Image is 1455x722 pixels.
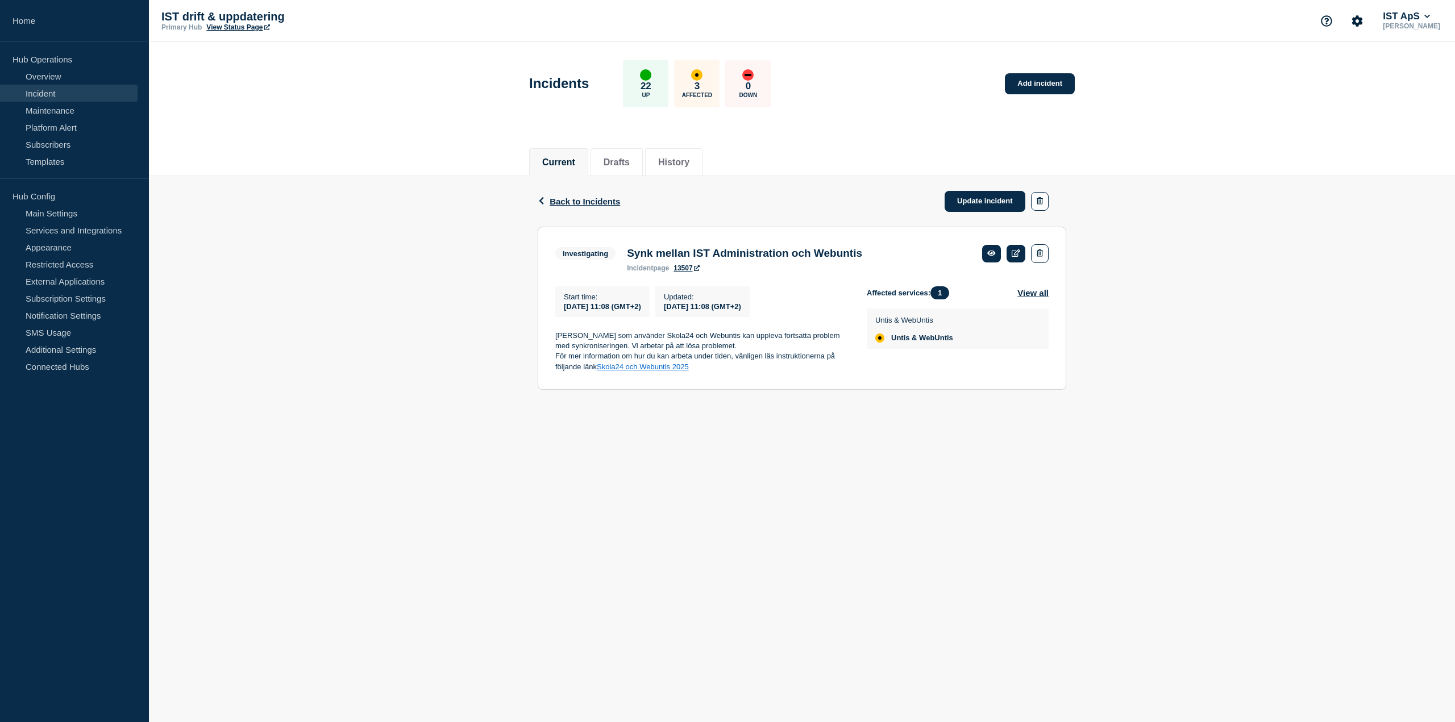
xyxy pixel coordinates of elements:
div: affected [691,69,702,81]
span: [DATE] 11:08 (GMT+2) [564,302,641,311]
h1: Incidents [529,76,589,91]
span: Back to Incidents [550,197,620,206]
a: 13507 [674,264,699,272]
button: IST ApS [1381,11,1432,22]
p: Updated : [664,293,741,301]
div: down [742,69,754,81]
p: Primary Hub [161,23,202,31]
p: Down [739,92,758,98]
button: History [658,157,689,168]
button: View all [1017,286,1049,299]
p: Untis & WebUntis [875,316,953,324]
span: incident [627,264,653,272]
p: För mer information om hur du kan arbeta under tiden, vänligen läs instruktionerna på följande länk [555,351,849,372]
span: 1 [930,286,949,299]
div: affected [875,333,884,343]
button: Account settings [1345,9,1369,33]
p: Start time : [564,293,641,301]
span: Affected services: [867,286,955,299]
p: [PERSON_NAME] [1381,22,1442,30]
button: Back to Incidents [538,197,620,206]
p: 0 [746,81,751,92]
a: View Status Page [206,23,269,31]
a: Update incident [945,191,1025,212]
a: Skola24 och Webuntis 2025 [597,362,689,371]
button: Drafts [604,157,630,168]
p: [PERSON_NAME] som använder Skola24 och Webuntis kan uppleva fortsatta problem med synkroniseringe... [555,331,849,352]
p: page [627,264,669,272]
span: Investigating [555,247,616,260]
p: Up [642,92,650,98]
h3: Synk mellan IST Administration och Webuntis [627,247,862,260]
div: up [640,69,651,81]
button: Current [542,157,575,168]
p: 3 [695,81,700,92]
span: Untis & WebUntis [891,333,953,343]
button: Support [1315,9,1338,33]
p: IST drift & uppdatering [161,10,389,23]
a: Add incident [1005,73,1075,94]
div: [DATE] 11:08 (GMT+2) [664,301,741,311]
p: 22 [641,81,651,92]
p: Affected [682,92,712,98]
